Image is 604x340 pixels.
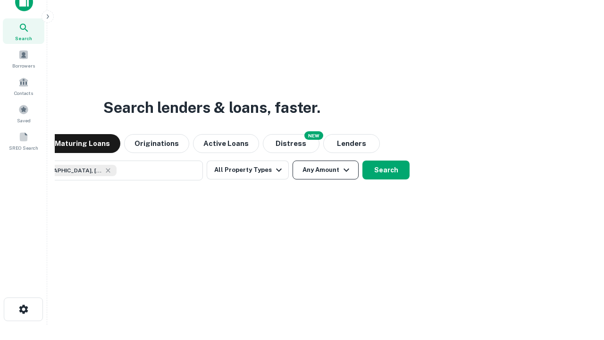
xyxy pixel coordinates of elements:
[263,134,319,153] button: Search distressed loans with lien and other non-mortgage details.
[44,134,120,153] button: Maturing Loans
[3,128,44,153] a: SREO Search
[15,34,32,42] span: Search
[362,161,410,179] button: Search
[3,46,44,71] a: Borrowers
[3,73,44,99] a: Contacts
[3,18,44,44] a: Search
[9,144,38,152] span: SREO Search
[557,264,604,310] iframe: Chat Widget
[12,62,35,69] span: Borrowers
[304,131,323,140] div: NEW
[193,134,259,153] button: Active Loans
[14,161,203,180] button: [GEOGRAPHIC_DATA], [GEOGRAPHIC_DATA], [GEOGRAPHIC_DATA]
[14,89,33,97] span: Contacts
[323,134,380,153] button: Lenders
[124,134,189,153] button: Originations
[293,161,359,179] button: Any Amount
[32,166,102,175] span: [GEOGRAPHIC_DATA], [GEOGRAPHIC_DATA], [GEOGRAPHIC_DATA]
[17,117,31,124] span: Saved
[207,161,289,179] button: All Property Types
[103,96,320,119] h3: Search lenders & loans, faster.
[3,101,44,126] a: Saved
